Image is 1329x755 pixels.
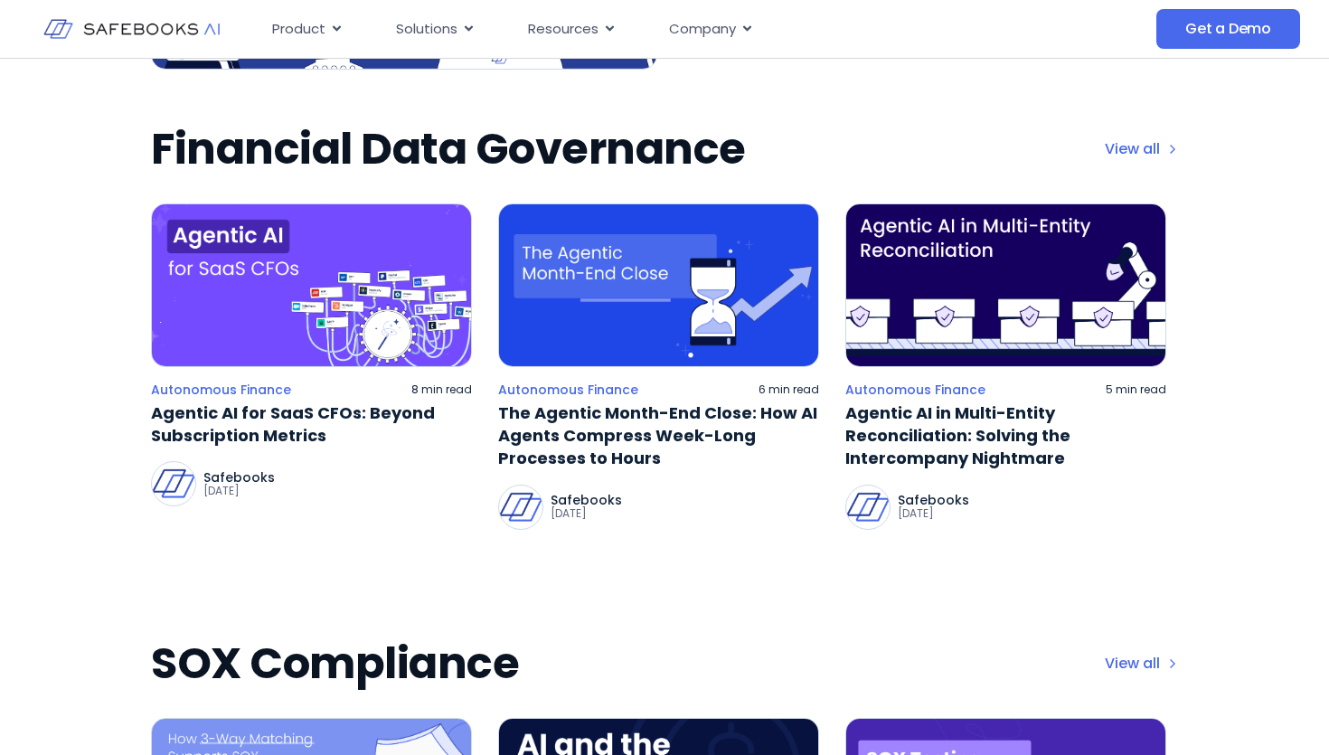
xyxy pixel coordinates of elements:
h2: SOX Compliance [151,638,519,689]
p: 6 min read [759,382,819,397]
span: Solutions [396,19,457,40]
a: Agentic AI in Multi-Entity Reconciliation: Solving the Intercompany Nightmare [845,401,1166,470]
p: [DATE] [203,484,275,498]
a: View all [1105,138,1178,160]
img: Safebooks [846,486,890,529]
a: Autonomous Finance [498,382,638,398]
h2: Financial Data Governance [151,124,746,175]
a: Autonomous Finance [151,382,291,398]
p: Safebooks [898,494,969,506]
p: 8 min read [411,382,472,397]
img: an hourglass with an arrow pointing to the right [498,203,819,367]
p: [DATE] [551,506,622,521]
span: Product [272,19,325,40]
span: Company [669,19,736,40]
a: Agentic AI for SaaS CFOs: Beyond Subscription Metrics [151,401,472,447]
a: The Agentic Month-End Close: How AI Agents Compress Week-Long Processes to Hours [498,401,819,470]
p: Safebooks [203,471,275,484]
img: Safebooks [499,486,542,529]
span: Resources [528,19,599,40]
p: Safebooks [551,494,622,506]
nav: Menu [258,12,1012,47]
span: Get a Demo [1185,20,1271,38]
a: Autonomous Finance [845,382,985,398]
p: 5 min read [1106,382,1166,397]
img: Safebooks [152,462,195,505]
a: View all [1105,653,1178,675]
div: Menu Toggle [258,12,1012,47]
img: a purple background with a clock surrounded by lots of tags [151,203,472,367]
img: a purple background with a line of boxes and a robot [845,203,1166,367]
a: Get a Demo [1156,9,1300,49]
p: [DATE] [898,506,969,521]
